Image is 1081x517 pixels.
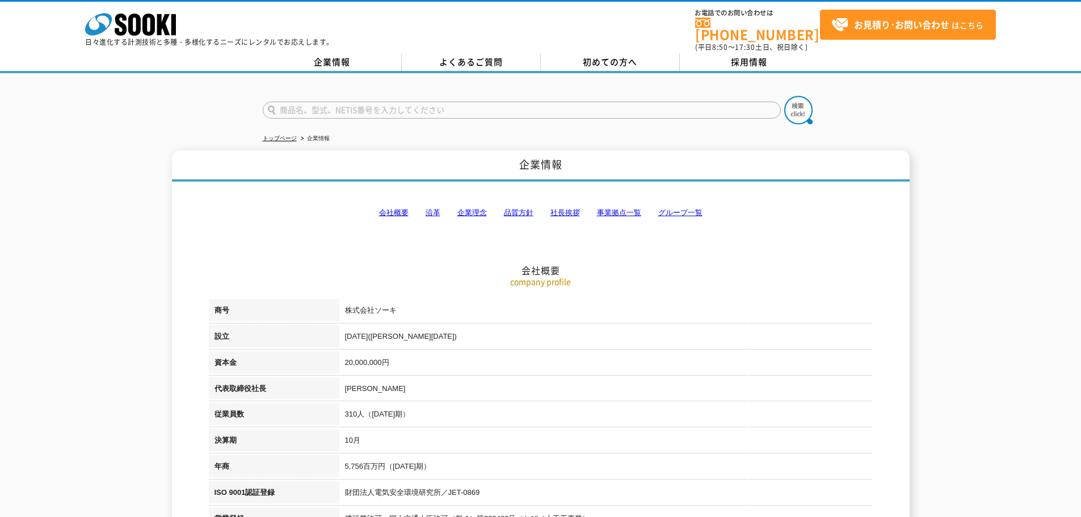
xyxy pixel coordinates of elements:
td: [PERSON_NAME] [339,377,873,403]
span: お電話でのお問い合わせは [695,10,820,16]
a: 事業拠点一覧 [597,208,641,217]
p: company profile [209,276,873,288]
td: [DATE]([PERSON_NAME][DATE]) [339,325,873,351]
th: 設立 [209,325,339,351]
a: 沿革 [426,208,440,217]
li: 企業情報 [298,133,330,145]
th: 商号 [209,299,339,325]
th: 代表取締役社長 [209,377,339,403]
a: グループ一覧 [658,208,703,217]
th: 従業員数 [209,403,339,429]
th: ISO 9001認証登録 [209,481,339,507]
strong: お見積り･お問い合わせ [854,18,949,31]
input: 商品名、型式、NETIS番号を入力してください [263,102,781,119]
td: 財団法人電気安全環境研究所／JET-0869 [339,481,873,507]
a: 会社概要 [379,208,409,217]
a: 企業理念 [457,208,487,217]
td: 20,000,000円 [339,351,873,377]
a: 社長挨拶 [550,208,580,217]
a: 初めての方へ [541,54,680,71]
span: (平日 ～ 土日、祝日除く) [695,42,807,52]
img: btn_search.png [784,96,813,124]
span: 初めての方へ [583,56,637,68]
a: お見積り･お問い合わせはこちら [820,10,996,40]
td: 310人（[DATE]期） [339,403,873,429]
th: 年商 [209,455,339,481]
span: はこちら [831,16,983,33]
a: [PHONE_NUMBER] [695,18,820,41]
th: 決算期 [209,429,339,455]
td: 株式会社ソーキ [339,299,873,325]
a: 品質方針 [504,208,533,217]
h1: 企業情報 [172,150,910,182]
span: 8:50 [712,42,728,52]
td: 5,756百万円（[DATE]期） [339,455,873,481]
td: 10月 [339,429,873,455]
a: トップページ [263,135,297,141]
h2: 会社概要 [209,151,873,276]
span: 17:30 [735,42,755,52]
a: 企業情報 [263,54,402,71]
th: 資本金 [209,351,339,377]
p: 日々進化する計測技術と多種・多様化するニーズにレンタルでお応えします。 [85,39,334,45]
a: 採用情報 [680,54,819,71]
a: よくあるご質問 [402,54,541,71]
